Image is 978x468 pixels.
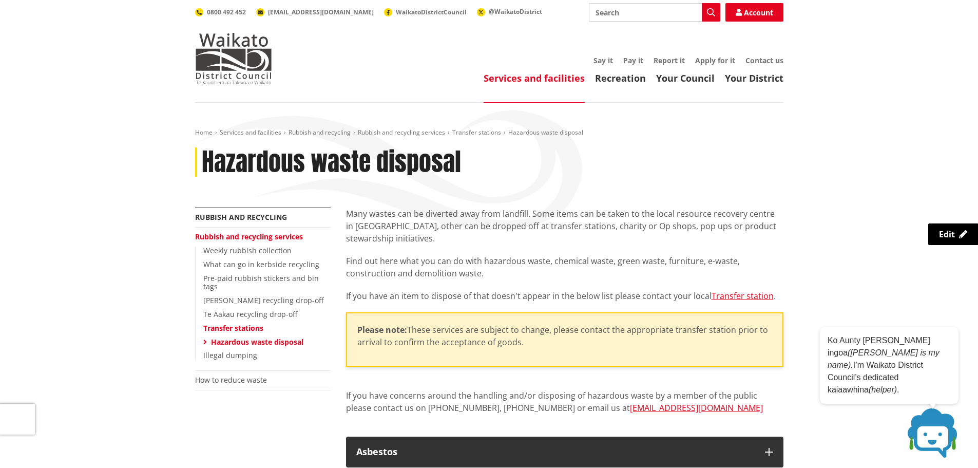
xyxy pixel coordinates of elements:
a: Pay it [623,55,643,65]
a: @WaikatoDistrict [477,7,542,16]
span: WaikatoDistrictCouncil [396,8,467,16]
span: Edit [939,229,955,240]
a: Te Aakau recycling drop-off [203,309,297,319]
a: Rubbish and recycling [195,212,287,222]
p: If you have an item to dispose of that doesn't appear in the below list please contact your local . [346,290,783,302]
p: Find out here what you can do with hazardous waste, chemical waste, green waste, furniture, e-was... [346,255,783,279]
span: @WaikatoDistrict [489,7,542,16]
a: Report it [654,55,685,65]
a: Edit [928,223,978,245]
a: 0800 492 452 [195,8,246,16]
span: Hazardous waste disposal [508,128,583,137]
div: Asbestos [356,447,755,457]
a: Weekly rubbish collection [203,246,292,255]
a: Your Council [656,72,715,84]
a: Pre-paid rubbish stickers and bin tags [203,273,319,292]
a: Rubbish and recycling [289,128,351,137]
a: Transfer stations [203,323,263,333]
p: If you have concerns around the handling and/or disposing of hazardous waste by a member of the p... [346,389,783,426]
a: [PERSON_NAME] recycling drop-off [203,295,323,305]
span: 0800 492 452 [207,8,246,16]
nav: breadcrumb [195,128,783,137]
h1: Hazardous waste disposal [202,147,461,177]
a: [EMAIL_ADDRESS][DOMAIN_NAME] [256,8,374,16]
p: Many wastes can be diverted away from landfill. Some items can be taken to the local resource rec... [346,208,783,245]
a: Services and facilities [220,128,281,137]
span: [EMAIL_ADDRESS][DOMAIN_NAME] [268,8,374,16]
span: These services are subject to change, please contact the appropriate transfer station prior to ar... [357,324,768,348]
p: ​ [357,324,772,348]
a: Your District [725,72,783,84]
a: Say it [593,55,613,65]
a: Illegal dumping [203,350,257,360]
em: ([PERSON_NAME] is my name). [828,348,939,369]
a: Recreation [595,72,646,84]
a: Services and facilities [484,72,585,84]
a: Home [195,128,213,137]
a: Apply for it [695,55,735,65]
a: How to reduce waste [195,375,267,385]
strong: Please note: [357,324,407,335]
p: Ko Aunty [PERSON_NAME] ingoa I’m Waikato District Council’s dedicated kaiaawhina . [828,334,951,396]
a: [EMAIL_ADDRESS][DOMAIN_NAME] [630,402,763,414]
a: Transfer stations [452,128,501,137]
a: Rubbish and recycling services [358,128,445,137]
em: (helper) [869,385,897,394]
input: Search input [589,3,720,22]
a: Rubbish and recycling services [195,232,303,241]
a: What can go in kerbside recycling [203,259,319,269]
a: Contact us [745,55,783,65]
a: Account [725,3,783,22]
a: WaikatoDistrictCouncil [384,8,467,16]
button: Asbestos [346,437,783,467]
a: Transfer station [712,290,774,302]
a: Hazardous waste disposal [211,337,303,347]
img: Waikato District Council - Te Kaunihera aa Takiwaa o Waikato [195,33,272,84]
